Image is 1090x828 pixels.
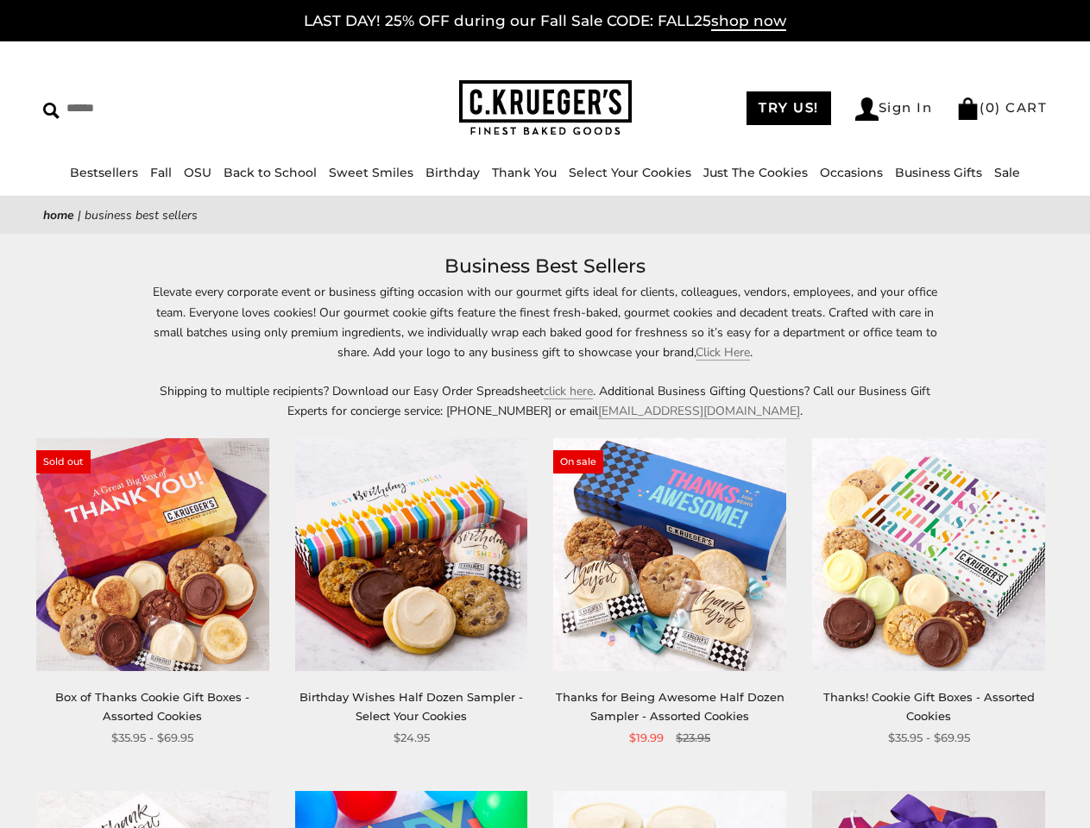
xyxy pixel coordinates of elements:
[956,97,980,120] img: Bag
[459,80,632,136] img: C.KRUEGER'S
[70,165,138,180] a: Bestsellers
[492,165,557,180] a: Thank You
[69,251,1021,282] h1: Business Best Sellers
[994,165,1020,180] a: Sale
[823,690,1035,722] a: Thanks! Cookie Gift Boxes - Assorted Cookies
[36,450,91,473] span: Sold out
[329,165,413,180] a: Sweet Smiles
[747,91,831,125] a: TRY US!
[569,165,691,180] a: Select Your Cookies
[55,690,249,722] a: Box of Thanks Cookie Gift Boxes - Assorted Cookies
[820,165,883,180] a: Occasions
[43,207,74,223] a: Home
[895,165,982,180] a: Business Gifts
[299,690,523,722] a: Birthday Wishes Half Dozen Sampler - Select Your Cookies
[676,729,710,747] span: $23.95
[553,450,603,473] span: On sale
[598,403,800,419] a: [EMAIL_ADDRESS][DOMAIN_NAME]
[696,344,750,361] a: Click Here
[425,165,480,180] a: Birthday
[43,95,273,122] input: Search
[43,103,60,119] img: Search
[150,165,172,180] a: Fall
[855,97,879,121] img: Account
[394,729,430,747] span: $24.95
[556,690,784,722] a: Thanks for Being Awesome Half Dozen Sampler - Assorted Cookies
[295,438,528,671] img: Birthday Wishes Half Dozen Sampler - Select Your Cookies
[888,729,970,747] span: $35.95 - $69.95
[85,207,198,223] span: Business Best Sellers
[184,165,211,180] a: OSU
[148,282,942,361] p: Elevate every corporate event or business gifting occasion with our gourmet gifts ideal for clien...
[703,165,808,180] a: Just The Cookies
[711,12,786,31] span: shop now
[224,165,317,180] a: Back to School
[629,729,664,747] span: $19.99
[986,99,996,116] span: 0
[855,97,933,121] a: Sign In
[304,12,786,31] a: LAST DAY! 25% OFF during our Fall Sale CODE: FALL25shop now
[148,381,942,421] p: Shipping to multiple recipients? Download our Easy Order Spreadsheet . Additional Business Giftin...
[812,438,1045,671] img: Thanks! Cookie Gift Boxes - Assorted Cookies
[544,383,593,399] a: click here
[36,438,269,671] img: Box of Thanks Cookie Gift Boxes - Assorted Cookies
[956,99,1047,116] a: (0) CART
[78,207,81,223] span: |
[111,729,193,747] span: $35.95 - $69.95
[43,205,1047,225] nav: breadcrumbs
[553,438,786,671] img: Thanks for Being Awesome Half Dozen Sampler - Assorted Cookies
